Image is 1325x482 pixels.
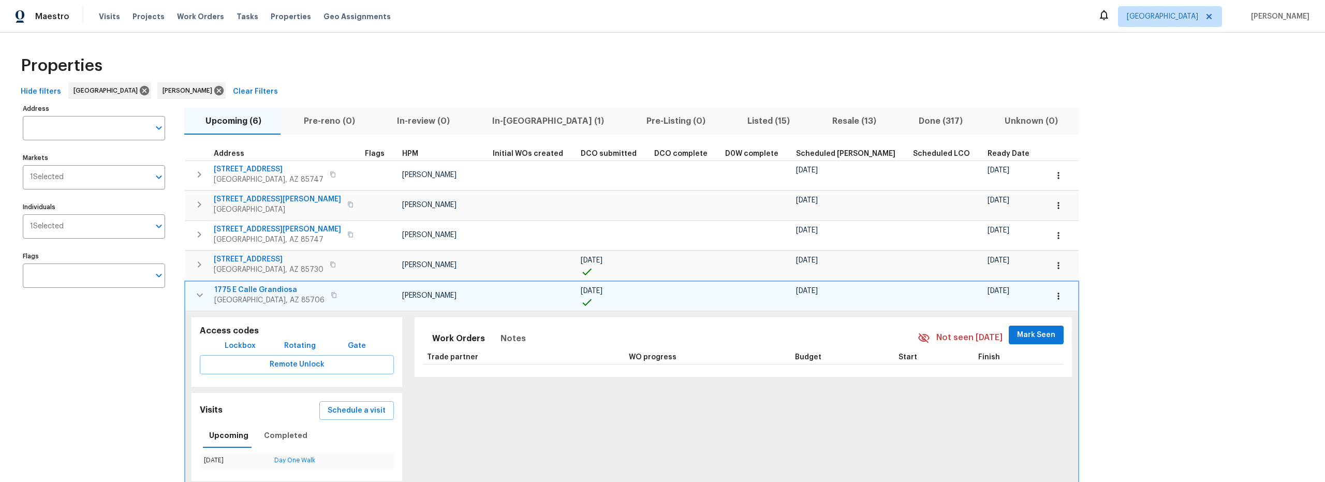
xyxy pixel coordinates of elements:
span: WO progress [629,354,676,361]
button: Schedule a visit [319,401,394,420]
span: [DATE] [581,257,602,264]
span: Properties [271,11,311,22]
span: Resale (13) [817,114,891,128]
span: Work Orders [432,331,485,346]
span: [DATE] [988,227,1009,234]
button: Mark Seen [1009,326,1064,345]
span: Rotating [284,340,316,353]
span: DCO submitted [581,150,637,157]
span: [DATE] [796,197,818,204]
span: Schedule a visit [328,404,386,417]
span: Lockbox [225,340,256,353]
span: [DATE] [988,257,1009,264]
span: 1 Selected [30,173,64,182]
span: [DATE] [581,287,602,295]
div: [PERSON_NAME] [157,82,226,99]
span: Budget [795,354,821,361]
span: Upcoming [209,429,248,442]
span: [DATE] [796,167,818,174]
span: [STREET_ADDRESS] [214,164,323,174]
span: Scheduled LCO [913,150,970,157]
span: HPM [402,150,418,157]
span: Start [899,354,917,361]
button: Clear Filters [229,82,282,101]
span: [DATE] [988,287,1009,295]
span: [PERSON_NAME] [1247,11,1309,22]
span: Finish [978,354,1000,361]
span: In-[GEOGRAPHIC_DATA] (1) [477,114,619,128]
span: [STREET_ADDRESS][PERSON_NAME] [214,224,341,235]
span: Trade partner [427,354,478,361]
button: Lockbox [220,337,260,356]
span: Tasks [237,13,258,20]
span: Address [214,150,244,157]
button: Rotating [280,337,320,356]
span: [STREET_ADDRESS] [214,254,323,265]
button: Hide filters [17,82,65,101]
span: Visits [99,11,120,22]
span: [DATE] [796,257,818,264]
span: Projects [132,11,165,22]
span: [GEOGRAPHIC_DATA], AZ 85747 [214,174,323,185]
span: [GEOGRAPHIC_DATA], AZ 85706 [214,295,325,305]
span: Completed [264,429,307,442]
label: Address [23,106,165,112]
span: [PERSON_NAME] [402,201,457,209]
span: [GEOGRAPHIC_DATA] [214,205,341,215]
span: Remote Unlock [208,358,386,371]
span: 1775 E Calle Grandiosa [214,285,325,295]
span: Done (317) [904,114,978,128]
span: D0W complete [725,150,778,157]
h5: Access codes [200,326,394,337]
span: Upcoming (6) [190,114,276,128]
span: Maestro [35,11,69,22]
button: Open [152,170,166,184]
span: [PERSON_NAME] [163,85,216,96]
span: [PERSON_NAME] [402,261,457,269]
span: In-review (0) [382,114,465,128]
span: Unknown (0) [990,114,1073,128]
span: [GEOGRAPHIC_DATA] [73,85,142,96]
span: Listed (15) [732,114,805,128]
span: Clear Filters [233,85,278,98]
button: Gate [341,337,374,356]
span: Initial WOs created [493,150,563,157]
div: [GEOGRAPHIC_DATA] [68,82,151,99]
button: Remote Unlock [200,355,394,374]
span: [DATE] [796,287,818,295]
span: Ready Date [988,150,1029,157]
span: [PERSON_NAME] [402,231,457,239]
span: [DATE] [796,227,818,234]
button: Open [152,219,166,233]
span: [STREET_ADDRESS][PERSON_NAME] [214,194,341,205]
span: Properties [21,61,102,71]
span: Notes [500,331,526,346]
h5: Visits [200,405,223,416]
span: Gate [345,340,370,353]
span: [PERSON_NAME] [402,292,457,299]
a: Day One Walk [274,457,315,463]
span: DCO complete [654,150,708,157]
label: Flags [23,253,165,259]
span: 1 Selected [30,222,64,231]
span: [GEOGRAPHIC_DATA], AZ 85730 [214,265,323,275]
span: Pre-Listing (0) [631,114,720,128]
span: Flags [365,150,385,157]
label: Individuals [23,204,165,210]
span: Not seen [DATE] [936,332,1003,344]
span: Work Orders [177,11,224,22]
span: [GEOGRAPHIC_DATA] [1127,11,1198,22]
span: Scheduled [PERSON_NAME] [796,150,895,157]
button: Open [152,268,166,283]
td: [DATE] [200,453,270,468]
span: Geo Assignments [323,11,391,22]
label: Markets [23,155,165,161]
span: [DATE] [988,167,1009,174]
span: Mark Seen [1017,329,1055,342]
span: Hide filters [21,85,61,98]
button: Open [152,121,166,135]
span: [PERSON_NAME] [402,171,457,179]
span: [DATE] [988,197,1009,204]
span: Pre-reno (0) [289,114,370,128]
span: [GEOGRAPHIC_DATA], AZ 85747 [214,235,341,245]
